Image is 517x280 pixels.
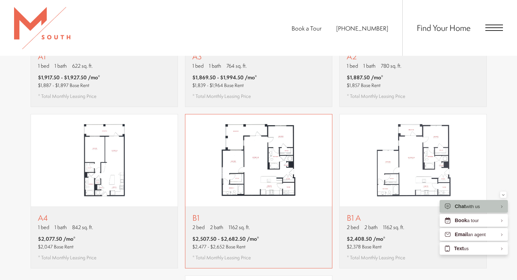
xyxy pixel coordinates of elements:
[192,243,245,250] span: $2,477 - $2,652 Base Rent
[55,224,67,231] span: 1 bath
[38,235,76,242] span: $2,077.50 /mo*
[292,24,321,32] a: Book a Tour
[383,224,404,231] span: 1162 sq. ft.
[210,224,223,231] span: 2 bath
[38,243,74,250] span: $2,047 Base Rent
[347,254,405,261] span: * Total Monthly Leasing Price
[381,62,401,69] span: 780 sq. ft.
[38,62,49,69] span: 1 bed
[185,114,332,206] img: B1 - 2 bedroom floor plan layout with 2 bathrooms and 1162 square feet
[38,254,96,261] span: * Total Monthly Leasing Price
[336,24,388,32] span: [PHONE_NUMBER]
[209,62,221,69] span: 1 bath
[485,25,503,31] button: Open Menu
[347,62,358,69] span: 1 bed
[192,235,259,242] span: $2,507.50 - $2,682.50 /mo*
[31,114,178,268] a: View floor plan A4
[38,52,100,61] p: A1
[339,114,487,268] a: View floor plan B1 A
[340,114,486,206] img: B1 A - 2 bedroom floor plan layout with 2 bathrooms and 1162 square feet
[38,93,96,100] span: * Total Monthly Leasing Price
[347,74,383,81] span: $1,887.50 /mo*
[72,224,93,231] span: 842 sq. ft.
[72,62,92,69] span: 622 sq. ft.
[185,114,332,268] a: View floor plan B1
[31,114,178,206] img: A4 - 1 bedroom floor plan layout with 1 bathroom and 842 square feet
[38,224,49,231] span: 1 bed
[192,52,257,61] p: A3
[226,62,247,69] span: 764 sq. ft.
[38,82,89,88] span: $1,887 - $1,897 Base Rent
[347,224,359,231] span: 2 bed
[347,82,381,88] span: $1,857 Base Rent
[347,235,385,242] span: $2,408.50 /mo*
[417,22,471,33] a: Find Your Home
[192,93,251,100] span: * Total Monthly Leasing Price
[347,52,405,61] p: A2
[347,213,405,222] p: B1 A
[229,224,250,231] span: 1162 sq. ft.
[14,7,70,49] img: MSouth
[192,74,257,81] span: $1,869.50 - $1,994.50 /mo*
[38,213,96,222] p: A4
[192,213,259,222] p: B1
[363,62,376,69] span: 1 bath
[192,82,244,88] span: $1,839 - $1,964 Base Rent
[192,224,205,231] span: 2 bed
[192,254,251,261] span: * Total Monthly Leasing Price
[364,224,378,231] span: 2 bath
[192,62,204,69] span: 1 bed
[38,74,100,81] span: $1,917.50 - $1,927.50 /mo*
[347,243,382,250] span: $2,378 Base Rent
[55,62,67,69] span: 1 bath
[347,93,405,100] span: * Total Monthly Leasing Price
[336,24,388,32] a: Call Us at 813-570-8014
